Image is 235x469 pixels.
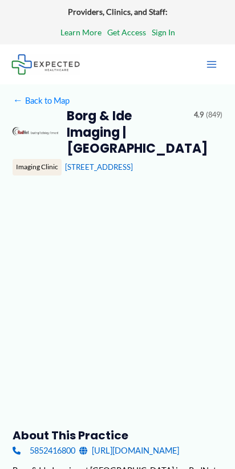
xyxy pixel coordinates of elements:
[206,108,222,122] span: (849)
[194,108,204,122] span: 4.9
[68,7,168,17] strong: Providers, Clinics, and Staff:
[13,159,62,175] div: Imaging Clinic
[13,95,23,105] span: ←
[79,443,179,458] a: [URL][DOMAIN_NAME]
[67,108,185,157] h2: Borg & Ide Imaging | [GEOGRAPHIC_DATA]
[11,54,80,74] img: Expected Healthcare Logo - side, dark font, small
[60,25,102,40] a: Learn More
[65,162,133,172] a: [STREET_ADDRESS]
[152,25,175,40] a: Sign In
[200,52,224,76] button: Main menu toggle
[107,25,146,40] a: Get Access
[13,443,75,458] a: 5852416800
[13,428,222,443] h3: About this practice
[13,93,69,108] a: ←Back to Map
